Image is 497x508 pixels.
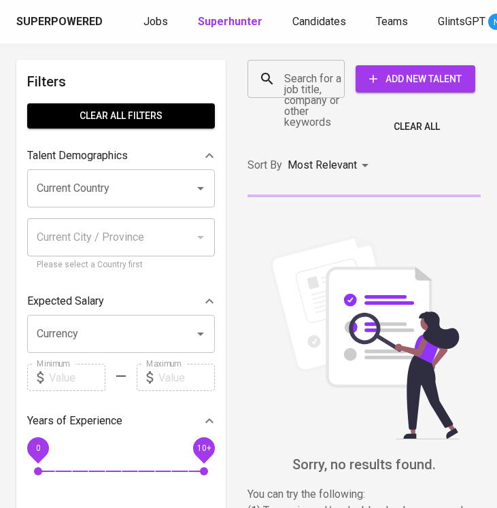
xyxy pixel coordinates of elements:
a: Jobs [143,14,171,31]
button: Add New Talent [356,65,475,92]
h6: Filters [27,71,215,92]
input: Value [49,364,105,391]
span: Add New Talent [366,71,464,88]
div: Superpowered [16,14,103,30]
a: Superhunter [198,14,265,31]
span: 10+ [196,443,211,453]
p: You can try the following : [247,486,481,503]
button: Open [191,324,210,343]
b: Superhunter [198,15,262,28]
a: Superpowered [16,14,105,30]
p: Sort By [247,157,282,173]
p: Please select a Country first [37,258,205,272]
p: Years of Experience [27,413,122,429]
a: Candidates [292,14,349,31]
input: Value [158,364,215,391]
button: Open [191,179,210,198]
div: Expected Salary [27,288,215,315]
span: GlintsGPT [438,15,485,28]
div: Talent Demographics [27,142,215,169]
span: Candidates [292,15,346,28]
p: Expected Salary [27,293,104,309]
span: Clear All [394,118,440,135]
p: Talent Demographics [27,148,128,164]
span: Teams [376,15,408,28]
button: Clear All filters [27,103,215,129]
p: Most Relevant [288,157,357,173]
div: Years of Experience [27,407,215,435]
span: Clear All filters [38,107,204,124]
div: Most Relevant [288,153,373,178]
button: Clear All [388,114,445,139]
span: 0 [35,443,40,453]
h6: Sorry, no results found. [247,454,481,475]
img: file_searching.svg [262,235,466,439]
span: Jobs [143,15,168,28]
a: Teams [376,14,411,31]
